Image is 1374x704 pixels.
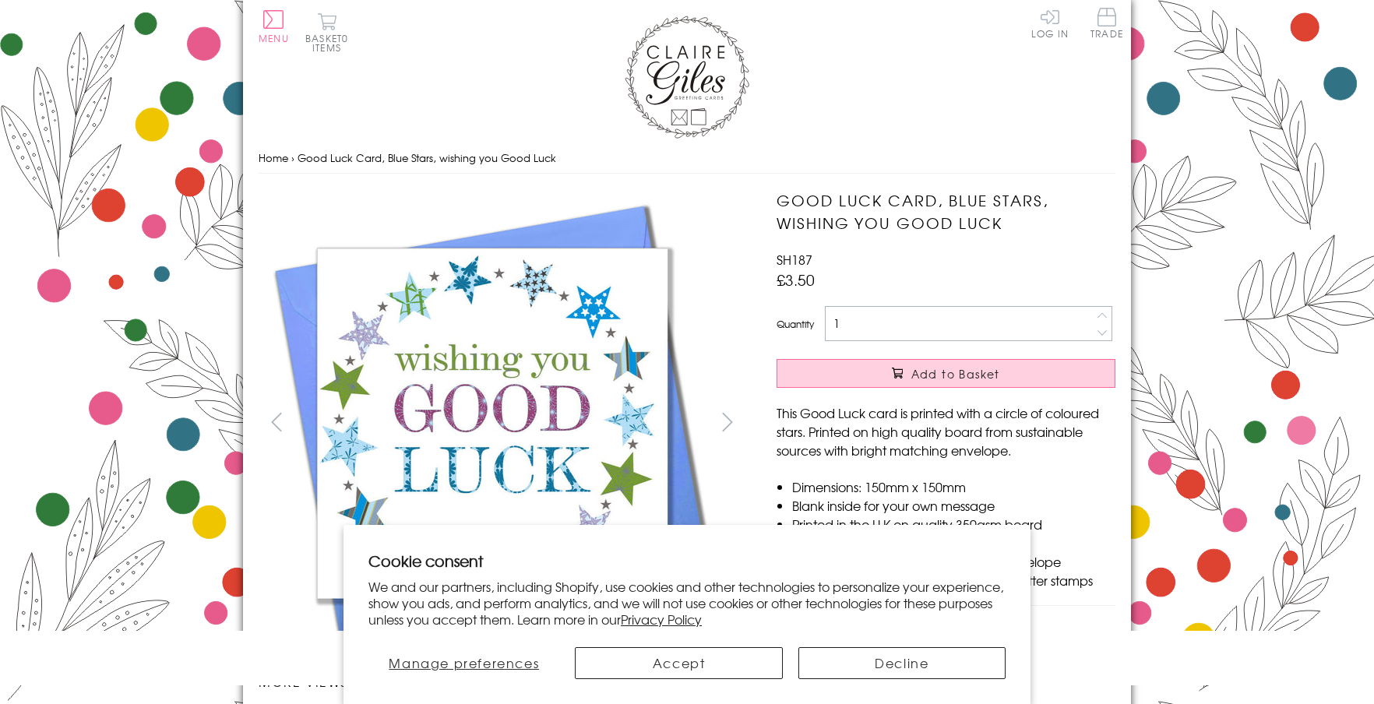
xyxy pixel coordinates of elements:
[777,189,1115,234] h1: Good Luck Card, Blue Stars, wishing you Good Luck
[305,12,348,52] button: Basket0 items
[259,404,294,439] button: prev
[259,150,288,165] a: Home
[1090,8,1123,38] span: Trade
[777,403,1115,459] p: This Good Luck card is printed with a circle of coloured stars. Printed on high quality board fro...
[792,496,1115,515] li: Blank inside for your own message
[777,317,814,331] label: Quantity
[368,550,1006,572] h2: Cookie consent
[259,31,289,45] span: Menu
[798,647,1006,679] button: Decline
[1090,8,1123,41] a: Trade
[621,610,702,628] a: Privacy Policy
[259,10,289,43] button: Menu
[312,31,348,55] span: 0 items
[792,477,1115,496] li: Dimensions: 150mm x 150mm
[1031,8,1069,38] a: Log In
[625,16,749,139] img: Claire Giles Greetings Cards
[298,150,556,165] span: Good Luck Card, Blue Stars, wishing you Good Luck
[368,579,1006,627] p: We and our partners, including Shopify, use cookies and other technologies to personalize your ex...
[710,404,745,439] button: next
[368,647,559,679] button: Manage preferences
[792,515,1115,533] li: Printed in the U.K on quality 350gsm board
[777,250,812,269] span: SH187
[575,647,782,679] button: Accept
[259,189,726,656] img: Good Luck Card, Blue Stars, wishing you Good Luck
[777,269,815,290] span: £3.50
[291,150,294,165] span: ›
[389,653,539,672] span: Manage preferences
[259,143,1115,174] nav: breadcrumbs
[777,359,1115,388] button: Add to Basket
[911,366,1000,382] span: Add to Basket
